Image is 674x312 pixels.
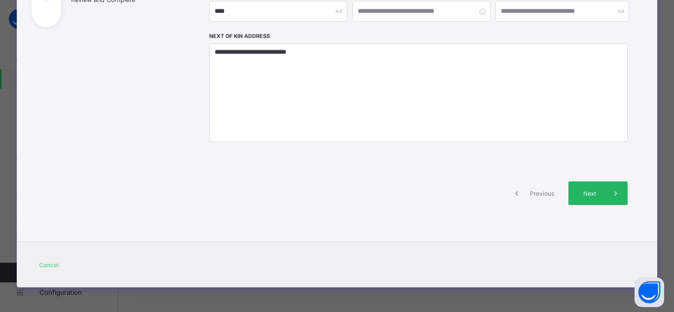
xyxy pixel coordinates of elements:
[39,261,59,269] span: Cancel
[528,190,556,197] span: Previous
[576,190,604,197] span: Next
[209,33,270,39] label: Next of Kin Address
[635,277,664,307] button: Open asap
